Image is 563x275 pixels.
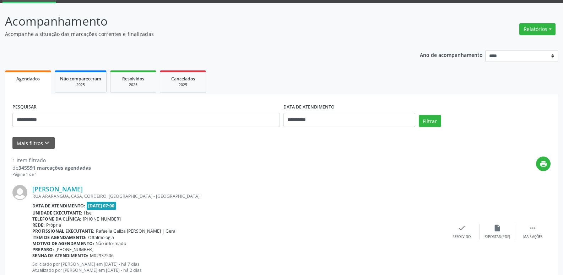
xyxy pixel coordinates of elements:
[32,261,444,273] p: Solicitado por [PERSON_NAME] em [DATE] - há 7 dias Atualizado por [PERSON_NAME] em [DATE] - há 2 ...
[32,216,81,222] b: Telefone da clínica:
[5,12,392,30] p: Acompanhamento
[493,224,501,232] i: insert_drive_file
[419,115,441,127] button: Filtrar
[43,139,51,147] i: keyboard_arrow_down
[165,82,201,88] div: 2025
[32,210,82,216] b: Unidade executante:
[115,82,151,88] div: 2025
[32,203,85,209] b: Data de atendimento:
[32,193,444,199] div: RUA ARARANGUA, CASA, CORDEIRO, [GEOGRAPHIC_DATA] - [GEOGRAPHIC_DATA]
[60,76,101,82] span: Não compareceram
[96,228,177,234] span: Rafaella Galiza [PERSON_NAME] | Geral
[18,164,91,171] strong: 345591 marcações agendadas
[90,253,114,259] span: M02937506
[519,23,556,35] button: Relatórios
[12,171,91,178] div: Página 1 de 1
[453,234,471,239] div: Resolvido
[12,157,91,164] div: 1 item filtrado
[536,157,551,171] button: print
[32,240,94,247] b: Motivo de agendamento:
[12,164,91,171] div: de
[458,224,466,232] i: check
[87,202,117,210] span: [DATE] 07:00
[122,76,144,82] span: Resolvidos
[84,210,92,216] span: Hse
[523,234,542,239] div: Mais ações
[32,253,88,259] b: Senha de atendimento:
[540,160,547,168] i: print
[32,185,83,193] a: [PERSON_NAME]
[12,137,55,149] button: Mais filtroskeyboard_arrow_down
[5,30,392,38] p: Acompanhe a situação das marcações correntes e finalizadas
[32,222,45,228] b: Rede:
[46,222,61,228] span: Própria
[88,234,114,240] span: Oftalmologia
[83,216,121,222] span: [PHONE_NUMBER]
[529,224,537,232] i: 
[484,234,510,239] div: Exportar (PDF)
[55,247,93,253] span: [PHONE_NUMBER]
[420,50,483,59] p: Ano de acompanhamento
[32,247,54,253] b: Preparo:
[283,102,335,113] label: DATA DE ATENDIMENTO
[60,82,101,88] div: 2025
[32,228,94,234] b: Profissional executante:
[12,185,27,200] img: img
[12,102,37,113] label: PESQUISAR
[32,234,87,240] b: Item de agendamento:
[96,240,126,247] span: Não informado
[171,76,195,82] span: Cancelados
[16,76,40,82] span: Agendados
